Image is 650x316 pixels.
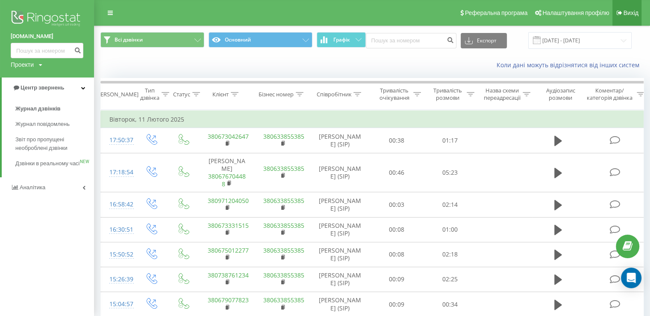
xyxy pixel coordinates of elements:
[317,32,366,48] button: Графік
[140,87,159,101] div: Тип дзвінка
[15,135,90,152] span: Звіт про пропущені необроблені дзвінки
[109,246,126,263] div: 15:50:52
[424,128,477,153] td: 01:17
[11,9,83,30] img: Ringostat logo
[109,132,126,149] div: 17:50:37
[310,153,370,192] td: [PERSON_NAME] (SIP)
[310,267,370,292] td: [PERSON_NAME] (SIP)
[461,33,507,48] button: Експорт
[11,60,34,69] div: Проекти
[208,132,249,140] a: 380673042647
[263,246,304,254] a: 380633855385
[263,271,304,279] a: 380633855385
[424,192,477,217] td: 02:14
[208,271,249,279] a: 380738761234
[370,217,424,242] td: 00:08
[377,87,411,101] div: Тривалість очікування
[11,32,83,41] a: [DOMAIN_NAME]
[370,267,424,292] td: 00:09
[208,246,249,254] a: 380675012277
[263,164,304,173] a: 380633855385
[497,61,644,69] a: Коли дані можуть відрізнятися вiд інших систем
[15,132,94,156] a: Звіт про пропущені необроблені дзвінки
[15,159,79,168] span: Дзвінки в реальному часі
[101,111,648,128] td: Вівторок, 11 Лютого 2025
[542,9,609,16] span: Налаштування профілю
[100,32,204,48] button: Всі дзвінки
[585,87,635,101] div: Коментар/категорія дзвінка
[263,197,304,205] a: 380633855385
[424,242,477,267] td: 02:18
[208,221,249,230] a: 380673331515
[366,33,456,48] input: Пошук за номером
[310,217,370,242] td: [PERSON_NAME] (SIP)
[209,32,312,48] button: Основний
[208,172,246,188] a: 380676704488
[424,153,477,192] td: 05:23
[2,78,94,98] a: Центр звернень
[259,91,294,98] div: Бізнес номер
[15,104,61,113] span: Журнал дзвінків
[310,192,370,217] td: [PERSON_NAME] (SIP)
[624,9,638,16] span: Вихід
[15,120,70,128] span: Журнал повідомлень
[310,242,370,267] td: [PERSON_NAME] (SIP)
[95,91,138,98] div: [PERSON_NAME]
[484,87,521,101] div: Назва схеми переадресації
[540,87,581,101] div: Аудіозапис розмови
[424,217,477,242] td: 01:00
[15,156,94,171] a: Дзвінки в реальному часіNEW
[370,153,424,192] td: 00:46
[21,84,64,91] span: Центр звернень
[263,132,304,140] a: 380633855385
[109,271,126,288] div: 15:26:39
[316,91,351,98] div: Співробітник
[109,296,126,313] div: 15:04:57
[115,36,143,43] span: Всі дзвінки
[208,197,249,205] a: 380971204050
[465,9,528,16] span: Реферальна програма
[431,87,465,101] div: Тривалість розмови
[208,296,249,304] a: 380679077823
[15,116,94,132] a: Журнал повідомлень
[333,37,350,43] span: Графік
[109,164,126,181] div: 17:18:54
[370,192,424,217] td: 00:03
[109,196,126,213] div: 16:58:42
[15,101,94,116] a: Журнал дзвінків
[212,91,229,98] div: Клієнт
[370,128,424,153] td: 00:38
[109,221,126,238] div: 16:30:51
[424,267,477,292] td: 02:25
[11,43,83,58] input: Пошук за номером
[173,91,190,98] div: Статус
[199,153,255,192] td: [PERSON_NAME]
[263,221,304,230] a: 380633855385
[621,268,641,288] div: Open Intercom Messenger
[310,128,370,153] td: [PERSON_NAME] (SIP)
[20,184,45,191] span: Аналiтика
[263,296,304,304] a: 380633855385
[370,242,424,267] td: 00:08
